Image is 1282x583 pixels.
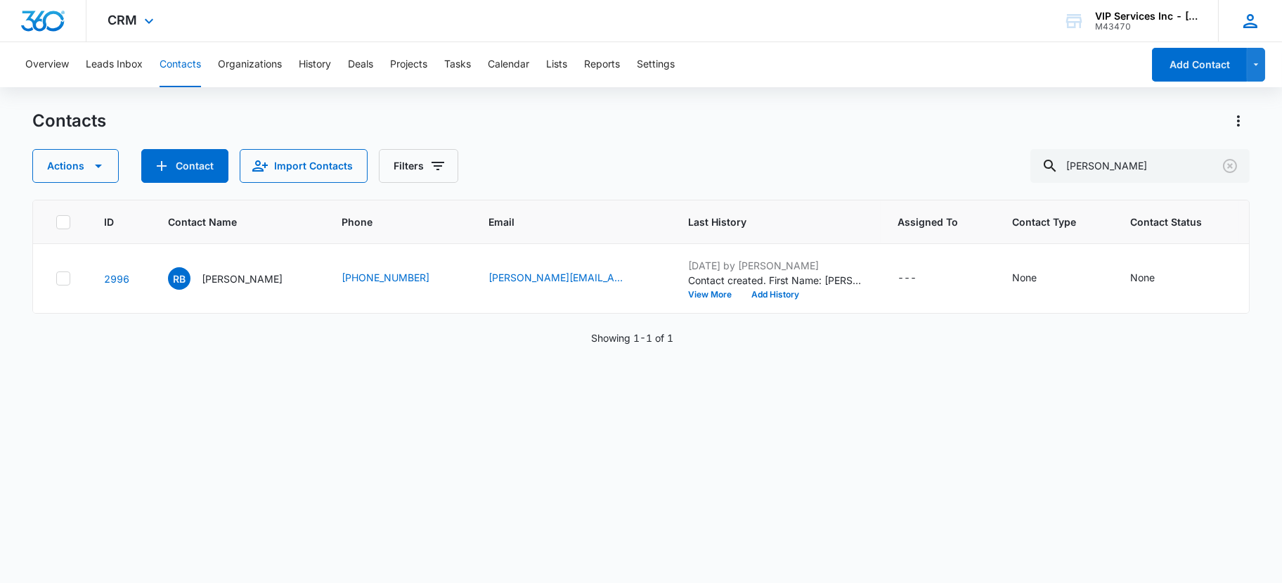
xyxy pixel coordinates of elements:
span: Phone [342,214,434,229]
span: Contact Status [1130,214,1202,229]
div: Contact Status - None - Select to Edit Field [1130,270,1180,287]
span: ID [104,214,114,229]
button: Settings [637,42,675,87]
button: Deals [348,42,373,87]
div: account id [1095,22,1198,32]
div: Contact Type - None - Select to Edit Field [1012,270,1062,287]
button: Import Contacts [240,149,368,183]
button: Tasks [444,42,471,87]
span: Email [488,214,634,229]
a: [PERSON_NAME][EMAIL_ADDRESS][DOMAIN_NAME] [488,270,629,285]
button: Overview [25,42,69,87]
div: Phone - 2147247507 - Select to Edit Field [342,270,455,287]
button: Actions [1227,110,1250,132]
button: Clear [1219,155,1241,177]
button: View More [688,290,742,299]
button: Calendar [488,42,529,87]
a: [PHONE_NUMBER] [342,270,429,285]
p: [PERSON_NAME] [202,271,283,286]
p: Showing 1-1 of 1 [591,331,673,345]
div: Email - roger@rwbconsultingcfo.com - Select to Edit Field [488,270,654,287]
button: Projects [390,42,427,87]
button: Add History [742,290,809,299]
div: Assigned To - - Select to Edit Field [898,270,942,287]
span: Contact Type [1012,214,1076,229]
button: Lists [546,42,567,87]
p: Contact created. First Name: [PERSON_NAME] Last Name: [PERSON_NAME] Phone: [PHONE_NUMBER] Email: ... [688,273,864,288]
div: None [1012,270,1037,285]
button: Add Contact [1152,48,1247,82]
span: RB [168,267,190,290]
p: [DATE] by [PERSON_NAME] [688,258,864,273]
div: --- [898,270,917,287]
button: Organizations [218,42,282,87]
button: Actions [32,149,119,183]
button: Leads Inbox [86,42,143,87]
span: CRM [108,13,137,27]
span: Last History [688,214,843,229]
button: Add Contact [141,149,228,183]
h1: Contacts [32,110,106,132]
div: Contact Name - Roger Burns - Select to Edit Field [168,267,308,290]
button: History [299,42,331,87]
span: Assigned To [898,214,958,229]
div: None [1130,270,1155,285]
input: Search Contacts [1030,149,1250,183]
button: Contacts [160,42,201,87]
button: Filters [379,149,458,183]
a: Navigate to contact details page for Roger Burns [104,273,129,285]
button: Reports [584,42,620,87]
span: Contact Name [168,214,287,229]
div: account name [1095,11,1198,22]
